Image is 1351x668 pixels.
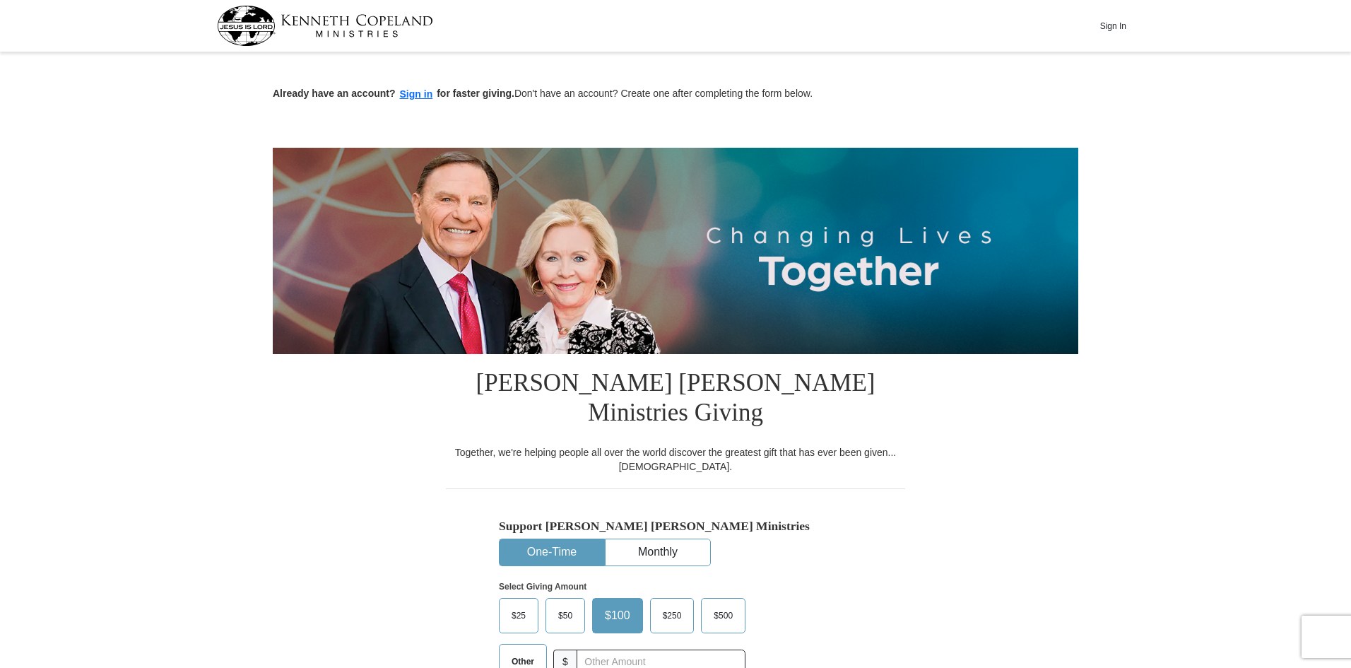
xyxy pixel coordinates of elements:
p: Don't have an account? Create one after completing the form below. [273,86,1078,102]
span: $250 [656,605,689,626]
strong: Already have an account? for faster giving. [273,88,514,99]
img: kcm-header-logo.svg [217,6,433,46]
strong: Select Giving Amount [499,582,586,592]
div: Together, we're helping people all over the world discover the greatest gift that has ever been g... [446,445,905,474]
h5: Support [PERSON_NAME] [PERSON_NAME] Ministries [499,519,852,534]
button: Monthly [606,539,710,566]
button: Sign In [1092,15,1134,37]
span: $25 [505,605,533,626]
span: $500 [707,605,740,626]
span: $100 [598,605,637,626]
button: One-Time [500,539,604,566]
span: $50 [551,605,579,626]
button: Sign in [396,86,437,102]
h1: [PERSON_NAME] [PERSON_NAME] Ministries Giving [446,354,905,445]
